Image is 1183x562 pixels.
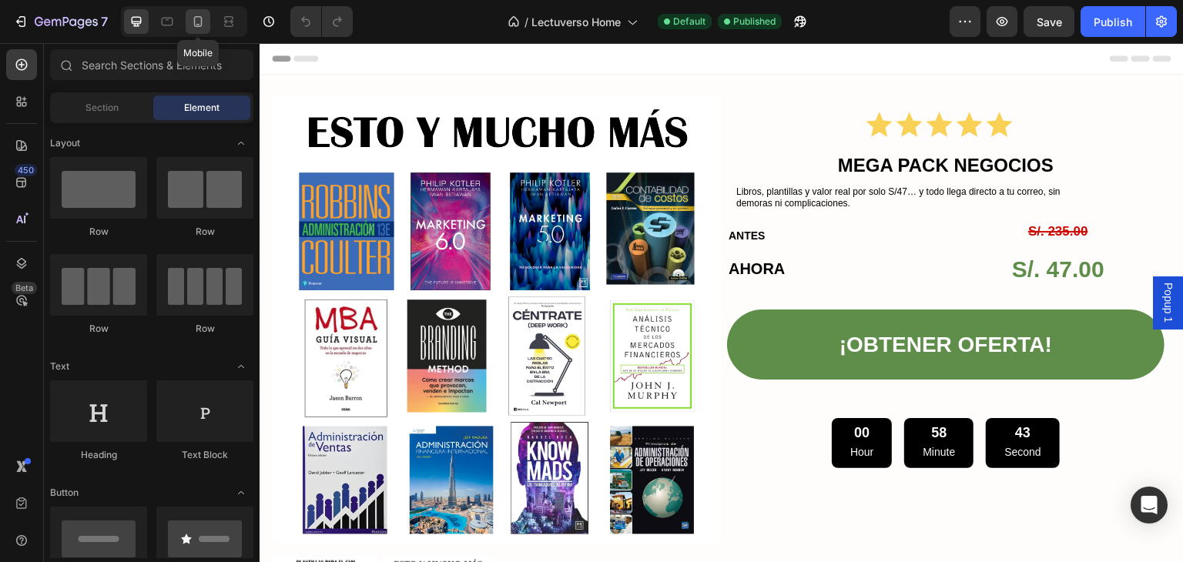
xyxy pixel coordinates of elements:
[50,136,80,150] span: Layout
[6,6,115,37] button: 7
[580,288,793,315] div: ¡OBTENER OFERTA!
[229,131,253,156] span: Toggle open
[531,14,621,30] span: Lectuverso Home
[50,322,147,336] div: Row
[156,322,253,336] div: Row
[50,360,69,373] span: Text
[50,49,253,80] input: Search Sections & Elements
[591,400,614,419] p: Hour
[12,282,37,294] div: Beta
[469,186,505,199] strong: ANTES
[468,266,905,336] button: ¡OBTENER OFERTA!
[663,381,695,399] div: 58
[50,486,79,500] span: Button
[477,143,828,166] p: Libros, plantillas y valor real por solo S/47… y todo llega directo a tu correo, sin demoras ni c...
[901,239,917,279] span: Popup 1
[85,101,119,115] span: Section
[101,12,108,31] p: 7
[184,101,220,115] span: Element
[692,176,905,202] div: S/. 235.00
[591,381,614,399] div: 00
[692,210,905,243] div: S/. 47.00
[50,448,147,462] div: Heading
[745,400,781,419] p: Second
[673,15,705,28] span: Default
[1131,487,1168,524] div: Open Intercom Messenger
[663,400,695,419] p: Minute
[156,225,253,239] div: Row
[745,381,781,399] div: 43
[50,225,147,239] div: Row
[733,15,776,28] span: Published
[1094,14,1132,30] div: Publish
[1024,6,1074,37] button: Save
[524,14,528,30] span: /
[468,109,905,135] h2: MEGA PACK NEGOCIOS
[229,354,253,379] span: Toggle open
[469,212,679,239] p: AHORA
[290,6,353,37] div: Undo/Redo
[1037,15,1062,28] span: Save
[156,448,253,462] div: Text Block
[229,480,253,505] span: Toggle open
[260,43,1183,562] iframe: Design area
[15,164,37,176] div: 450
[1081,6,1145,37] button: Publish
